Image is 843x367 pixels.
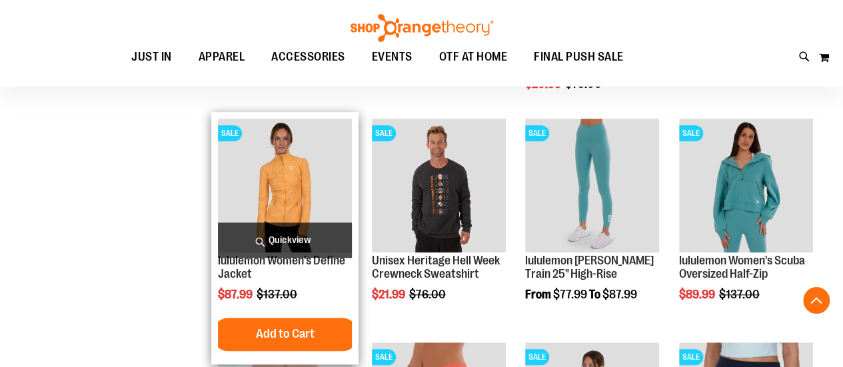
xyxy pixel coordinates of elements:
span: $87.99 [218,288,255,301]
button: Back To Top [803,287,830,314]
a: lululemon Women's Scuba Oversized Half-Zip [679,254,805,280]
span: OTF AT HOME [439,42,508,72]
img: Shop Orangetheory [349,14,495,42]
span: $21.99 [372,288,407,301]
span: Add to Cart [256,326,315,341]
div: product [211,112,359,364]
img: Product image for lululemon Womens Scuba Oversized Half Zip [679,119,813,252]
span: EVENTS [372,42,413,72]
img: Product image for lululemon Womens Wunder Train High-Rise Tight 25in [525,119,659,252]
a: lululemon [PERSON_NAME] Train 25" High-Rise [525,254,654,280]
div: product [365,112,512,335]
img: Product image for lululemon Define Jacket [218,119,352,252]
div: product [518,112,666,335]
span: From [525,288,551,301]
span: $137.00 [719,288,762,301]
a: JUST IN [118,42,185,73]
span: FINAL PUSH SALE [534,42,624,72]
span: $89.99 [679,288,717,301]
span: ACCESSORIES [271,42,345,72]
a: lululemon Women's Define Jacket [218,254,345,280]
a: ACCESSORIES [258,42,359,73]
span: SALE [679,125,703,141]
a: Unisex Heritage Hell Week Crewneck Sweatshirt [372,254,500,280]
span: SALE [372,125,396,141]
div: product [672,112,820,335]
a: Product image for lululemon Womens Wunder Train High-Rise Tight 25inSALE [525,119,659,254]
span: To [589,288,600,301]
span: SALE [372,349,396,365]
span: SALE [679,349,703,365]
a: OTF AT HOME [426,42,521,73]
span: JUST IN [131,42,172,72]
a: EVENTS [359,42,426,73]
span: $137.00 [257,288,299,301]
a: APPAREL [185,42,259,72]
img: Product image for Unisex Heritage Hell Week Crewneck Sweatshirt [372,119,506,252]
a: Product image for Unisex Heritage Hell Week Crewneck SweatshirtSALE [372,119,506,254]
span: APPAREL [199,42,245,72]
span: SALE [525,125,549,141]
span: $76.00 [409,288,448,301]
span: $77.99 [553,288,587,301]
span: SALE [218,125,242,141]
span: SALE [525,349,549,365]
a: Product image for lululemon Womens Scuba Oversized Half ZipSALE [679,119,813,254]
a: Product image for lululemon Define JacketSALE [218,119,352,254]
a: Quickview [218,222,352,258]
span: $87.99 [602,288,637,301]
button: Add to Cart [212,318,359,351]
a: FINAL PUSH SALE [520,42,637,73]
